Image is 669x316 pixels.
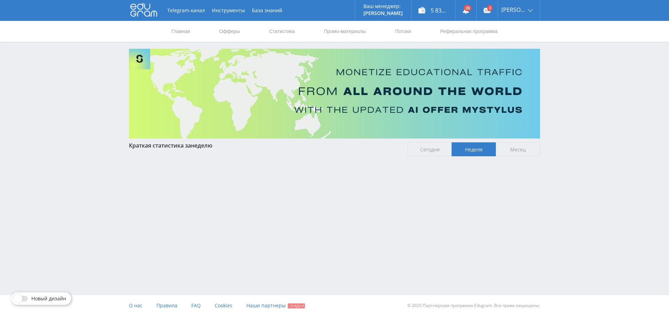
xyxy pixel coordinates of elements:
a: Cookies [215,295,232,316]
a: FAQ [191,295,201,316]
span: Новый дизайн [31,296,66,301]
span: Cookies [215,302,232,309]
a: Наши партнеры Скидки [246,295,305,316]
span: Сегодня [408,142,452,156]
span: [PERSON_NAME] [501,7,526,13]
span: Правила [156,302,177,309]
span: Скидки [288,303,305,308]
a: Правила [156,295,177,316]
span: Неделя [452,142,496,156]
a: Статистика [268,21,295,42]
span: Месяц [496,142,540,156]
span: неделю [191,142,213,149]
a: Потоки [394,21,412,42]
a: Главная [171,21,191,42]
a: Офферы [218,21,241,42]
div: © 2025 Партнёрская программа Edugram. Все права защищены. [338,295,540,316]
a: О нас [129,295,143,316]
span: Наши партнеры [246,302,286,309]
div: Краткая статистика за [129,142,401,149]
span: FAQ [191,302,201,309]
p: Ваш менеджер: [363,3,403,9]
p: [PERSON_NAME] [363,10,403,16]
span: О нас [129,302,143,309]
a: Промо-материалы [323,21,367,42]
a: Реферальная программа [439,21,498,42]
img: Banner [129,49,540,139]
